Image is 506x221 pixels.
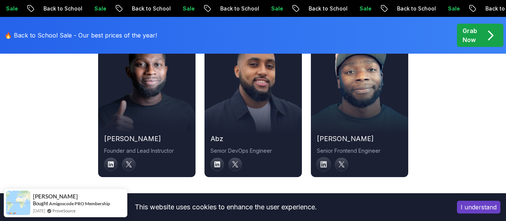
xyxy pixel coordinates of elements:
[33,193,78,200] span: [PERSON_NAME]
[125,5,176,12] p: Back to School
[33,200,48,206] span: Bought
[302,5,353,12] p: Back to School
[104,134,190,144] h2: [PERSON_NAME]
[33,207,45,214] span: [DATE]
[37,5,88,12] p: Back to School
[210,147,296,155] p: Senior DevOps Engineer
[104,147,190,155] p: Founder and Lead Instructor
[88,5,112,12] p: Sale
[442,5,466,12] p: Sale
[457,201,500,213] button: Accept cookies
[4,31,157,40] p: 🔥 Back to School Sale - Our best prices of the year!
[317,147,402,155] p: Senior Frontend Engineer
[52,207,76,214] a: ProveSource
[6,199,446,215] div: This website uses cookies to enhance the user experience.
[317,134,402,144] h2: [PERSON_NAME]
[49,201,110,206] a: Amigoscode PRO Membership
[210,134,296,144] h2: abz
[463,26,477,44] p: Grab Now
[214,5,265,12] p: Back to School
[353,5,377,12] p: Sale
[6,191,30,215] img: provesource social proof notification image
[176,5,200,12] p: Sale
[391,5,442,12] p: Back to School
[265,5,289,12] p: Sale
